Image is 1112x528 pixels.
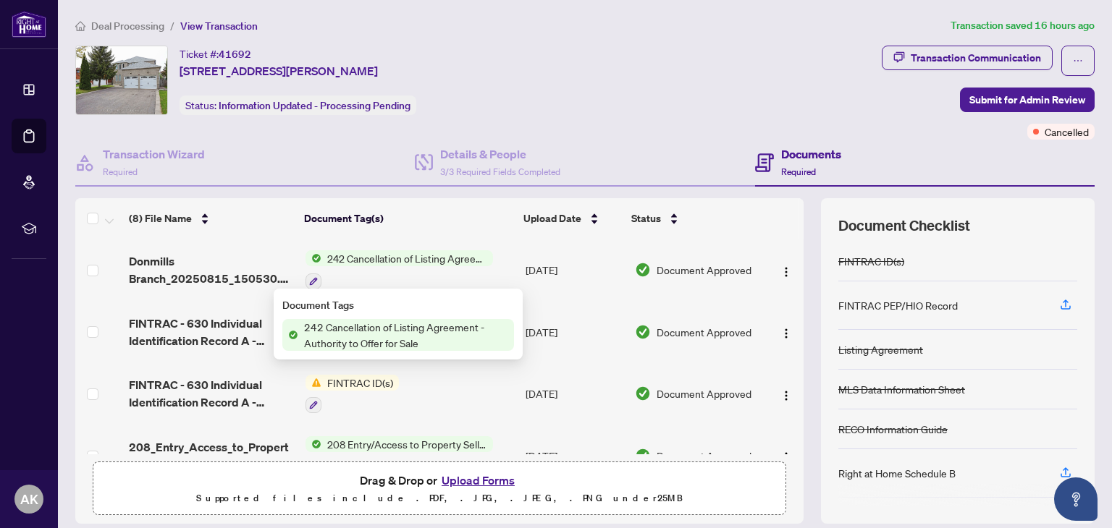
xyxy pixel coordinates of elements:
span: View Transaction [180,20,258,33]
button: Status IconFINTRAC ID(s) [306,375,399,414]
span: 208_Entry_Access_to_Property_-_Seller_Acknowledgement_-_PropTx-[PERSON_NAME] 2.pdf [129,438,293,473]
span: Required [781,166,816,177]
img: Document Status [635,324,651,340]
div: FINTRAC ID(s) [838,253,904,269]
span: Submit for Admin Review [969,88,1085,111]
span: [STREET_ADDRESS][PERSON_NAME] [180,62,378,80]
img: Logo [780,451,792,463]
span: Document Approved [657,324,751,340]
button: Logo [775,320,798,344]
div: Document Tags [282,297,514,313]
td: [DATE] [520,301,629,363]
button: Upload Forms [437,471,519,490]
img: Document Status [635,262,651,278]
img: logo [12,11,46,38]
span: Required [103,166,138,177]
div: MLS Data Information Sheet [838,381,965,397]
div: FINTRAC PEP/HIO Record [838,297,958,313]
span: home [75,21,85,31]
span: 41692 [219,48,251,61]
img: Logo [780,266,792,278]
div: Listing Agreement [838,341,923,357]
img: Status Icon [306,375,321,391]
img: Document Status [635,448,651,464]
img: Document Status [635,386,651,401]
img: Logo [780,328,792,339]
button: Submit for Admin Review [960,88,1095,112]
span: AK [20,489,38,509]
td: [DATE] [520,239,629,301]
div: RECO Information Guide [838,421,948,437]
img: Status Icon [306,250,321,266]
span: FINTRAC - 630 Individual Identification Record A - PropTx-OREA_[DATE] 21_59_07.pdf [129,315,293,349]
th: Upload Date [518,198,626,239]
span: Document Checklist [838,216,970,236]
li: / [170,17,174,34]
h4: Documents [781,145,841,163]
div: Transaction Communication [911,46,1041,69]
span: Document Approved [657,262,751,278]
div: Status: [180,95,416,115]
span: Drag & Drop or [360,471,519,490]
span: 3/3 Required Fields Completed [440,166,560,177]
span: Document Approved [657,448,751,464]
span: Donmills Branch_20250815_150530.pdf [129,252,293,287]
button: Transaction Communication [882,46,1053,70]
span: Upload Date [523,210,581,226]
img: Logo [780,390,792,401]
span: 242 Cancellation of Listing Agreement - Authority to Offer for Sale [298,319,514,351]
span: FINTRAC - 630 Individual Identification Record A - PropTx-OREA_[DATE] 14_28_27.pdf [129,376,293,411]
p: Supported files include .PDF, .JPG, .JPEG, .PNG under 25 MB [102,490,777,507]
button: Logo [775,382,798,405]
button: Logo [775,258,798,281]
button: Logo [775,444,798,467]
td: [DATE] [520,363,629,425]
span: Document Approved [657,386,751,401]
h4: Details & People [440,145,560,163]
span: Information Updated - Processing Pending [219,99,410,112]
span: Drag & Drop orUpload FormsSupported files include .PDF, .JPG, .JPEG, .PNG under25MB [93,462,785,516]
span: Deal Processing [91,20,164,33]
th: (8) File Name [123,198,298,239]
button: Status Icon208 Entry/Access to Property Seller Acknowledgement [306,436,493,475]
article: Transaction saved 16 hours ago [951,17,1095,34]
td: [DATE] [520,425,629,487]
img: Status Icon [306,436,321,452]
span: 242 Cancellation of Listing Agreement - Authority to Offer for Sale [321,250,493,266]
span: 208 Entry/Access to Property Seller Acknowledgement [321,436,493,452]
span: (8) File Name [129,210,192,226]
img: Status Icon [282,327,298,343]
button: Open asap [1054,477,1098,521]
div: Right at Home Schedule B [838,465,956,481]
th: Status [625,198,761,239]
img: IMG-N12251613_1.jpg [76,46,167,114]
th: Document Tag(s) [298,198,518,239]
div: Ticket #: [180,46,251,62]
span: FINTRAC ID(s) [321,375,399,391]
button: Status Icon242 Cancellation of Listing Agreement - Authority to Offer for Sale [306,250,493,289]
h4: Transaction Wizard [103,145,205,163]
span: ellipsis [1073,56,1083,66]
span: Cancelled [1045,124,1089,140]
span: Status [631,210,661,226]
